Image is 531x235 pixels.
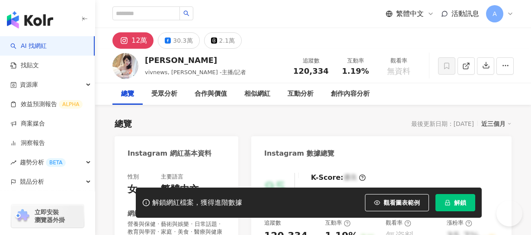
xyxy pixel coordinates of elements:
[46,158,66,167] div: BETA
[10,42,47,50] a: searchAI 找網紅
[158,32,199,49] button: 30.3萬
[10,139,45,147] a: 洞察報告
[264,219,281,227] div: 追蹤數
[152,198,242,207] div: 解鎖網紅檔案，獲得進階數據
[112,32,154,49] button: 12萬
[382,56,415,65] div: 觀看率
[365,194,429,211] button: 觀看圖表範例
[204,32,242,49] button: 2.1萬
[20,153,66,172] span: 趨勢分析
[145,55,246,66] div: [PERSON_NAME]
[173,34,192,47] div: 30.3萬
[20,75,38,94] span: 資源庫
[201,187,225,196] span: 97.5%
[331,89,370,99] div: 創作內容分析
[10,119,45,128] a: 商案媒合
[481,118,512,129] div: 近三個月
[7,11,53,28] img: logo
[244,89,270,99] div: 相似網紅
[396,9,424,19] span: 繁體中文
[451,9,479,18] span: 活動訊息
[128,173,139,181] div: 性別
[342,67,369,75] span: 1.19%
[115,118,132,130] div: 總覽
[10,100,83,109] a: 效益預測報告ALPHA
[10,160,16,166] span: rise
[311,173,366,182] div: K-Score :
[161,183,199,196] div: 繁體中文
[128,149,211,158] div: Instagram 網紅基本資料
[11,204,84,228] a: chrome extension立即安裝 瀏覽器外掛
[293,56,329,65] div: 追蹤數
[195,89,227,99] div: 合作與價值
[387,67,410,75] span: 無資料
[293,66,329,75] span: 120,334
[128,183,137,196] div: 女
[20,172,44,191] span: 競品分析
[493,9,497,19] span: A
[435,194,475,211] button: 解鎖
[161,173,183,181] div: 主要語言
[14,209,31,223] img: chrome extension
[384,199,420,206] span: 觀看圖表範例
[145,69,246,75] span: vivnews, [PERSON_NAME] -主播/記者
[151,89,177,99] div: 受眾分析
[112,53,138,79] img: KOL Avatar
[183,10,189,16] span: search
[121,89,134,99] div: 總覽
[219,34,235,47] div: 2.1萬
[386,219,411,227] div: 觀看率
[325,219,351,227] div: 互動率
[339,56,372,65] div: 互動率
[411,120,474,127] div: 最後更新日期：[DATE]
[288,89,313,99] div: 互動分析
[10,61,39,70] a: 找貼文
[447,219,472,227] div: 漲粉率
[131,34,147,47] div: 12萬
[264,149,334,158] div: Instagram 數據總覽
[35,208,65,224] span: 立即安裝 瀏覽器外掛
